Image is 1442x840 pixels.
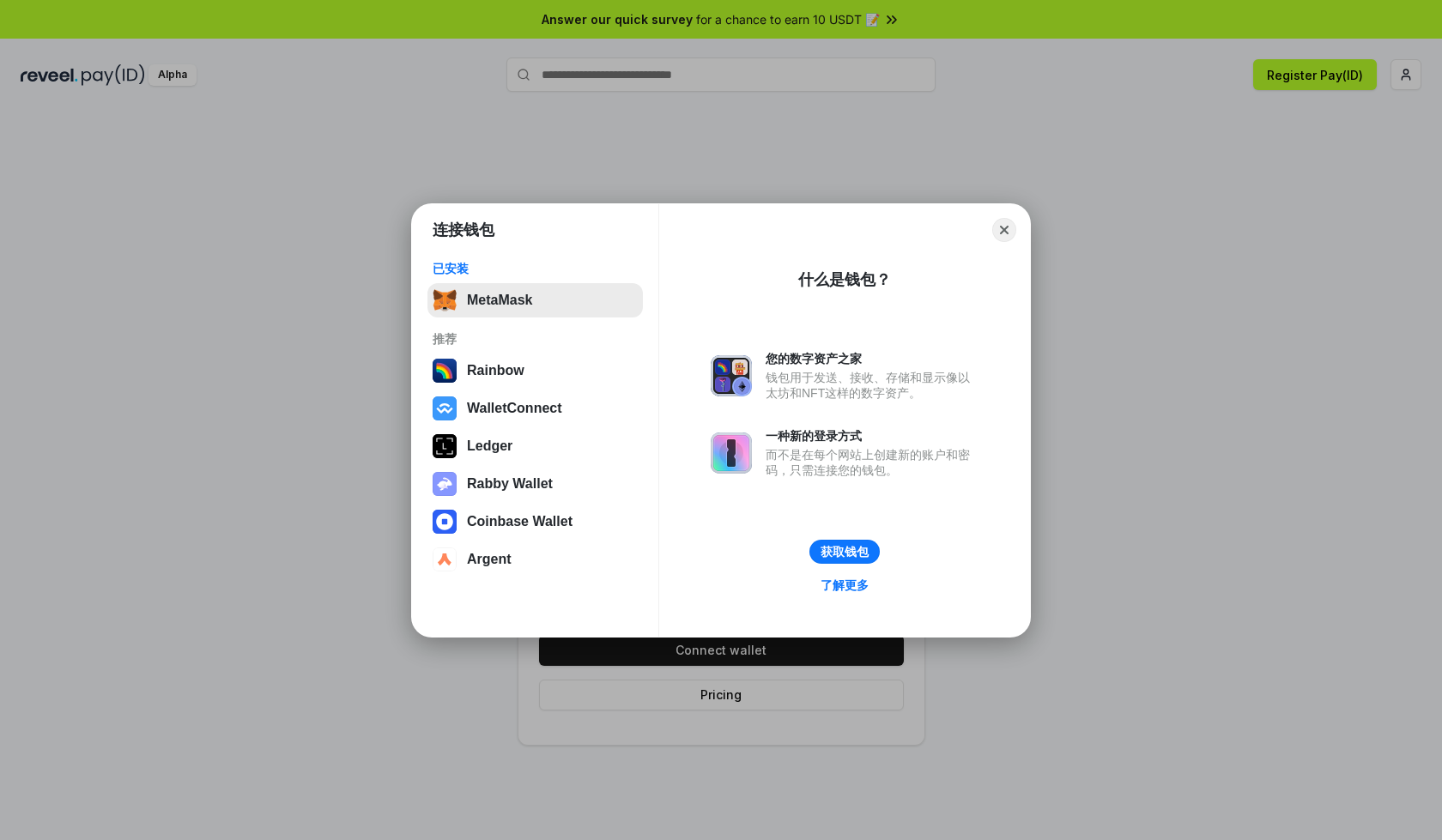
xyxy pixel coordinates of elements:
[433,472,457,496] img: svg+xml,%3Csvg%20xmlns%3D%22http%3A%2F%2Fwww.w3.org%2F2000%2Fsvg%22%20fill%3D%22none%22%20viewBox...
[467,293,532,308] div: MetaMask
[467,438,512,454] div: Ledger
[711,432,752,474] img: svg+xml,%3Csvg%20xmlns%3D%22http%3A%2F%2Fwww.w3.org%2F2000%2Fsvg%22%20fill%3D%22none%22%20viewBox...
[467,401,562,416] div: WalletConnect
[427,505,643,539] button: Coinbase Wallet
[427,542,643,577] button: Argent
[992,218,1016,242] button: Close
[433,510,457,534] img: svg+xml,%3Csvg%20width%3D%2228%22%20height%3D%2228%22%20viewBox%3D%220%200%2028%2028%22%20fill%3D...
[433,331,638,347] div: 推荐
[467,514,573,529] div: Coinbase Wallet
[821,544,869,559] div: 获取钱包
[433,434,457,458] img: svg+xml,%3Csvg%20xmlns%3D%22http%3A%2F%2Fwww.w3.org%2F2000%2Fsvg%22%20width%3D%2228%22%20height%3...
[467,363,524,378] div: Rainbow
[821,577,869,593] div: 了解更多
[433,359,457,383] img: svg+xml,%3Csvg%20width%3D%22120%22%20height%3D%22120%22%20viewBox%3D%220%200%20120%20120%22%20fil...
[766,447,978,478] div: 而不是在每个网站上创建新的账户和密码，只需连接您的钱包。
[433,261,638,276] div: 已安装
[766,428,978,444] div: 一种新的登录方式
[711,355,752,396] img: svg+xml,%3Csvg%20xmlns%3D%22http%3A%2F%2Fwww.w3.org%2F2000%2Fsvg%22%20fill%3D%22none%22%20viewBox...
[427,429,643,463] button: Ledger
[766,351,978,366] div: 您的数字资产之家
[766,370,978,401] div: 钱包用于发送、接收、存储和显示像以太坊和NFT这样的数字资产。
[427,391,643,426] button: WalletConnect
[433,547,457,571] img: svg+xml,%3Csvg%20width%3D%2228%22%20height%3D%2228%22%20viewBox%3D%220%200%2028%2028%22%20fill%3D...
[433,396,457,420] img: svg+xml,%3Csvg%20width%3D%2228%22%20height%3D%2228%22%20viewBox%3D%220%200%2028%2028%22%20fill%3D...
[467,476,553,492] div: Rabby Wallet
[467,552,512,567] div: Argent
[427,283,643,317] button: MetaMask
[809,540,880,564] button: 获取钱包
[810,574,879,596] a: 了解更多
[798,269,891,290] div: 什么是钱包？
[427,354,643,388] button: Rainbow
[427,467,643,501] button: Rabby Wallet
[433,288,457,312] img: svg+xml,%3Csvg%20fill%3D%22none%22%20height%3D%2233%22%20viewBox%3D%220%200%2035%2033%22%20width%...
[433,220,494,240] h1: 连接钱包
